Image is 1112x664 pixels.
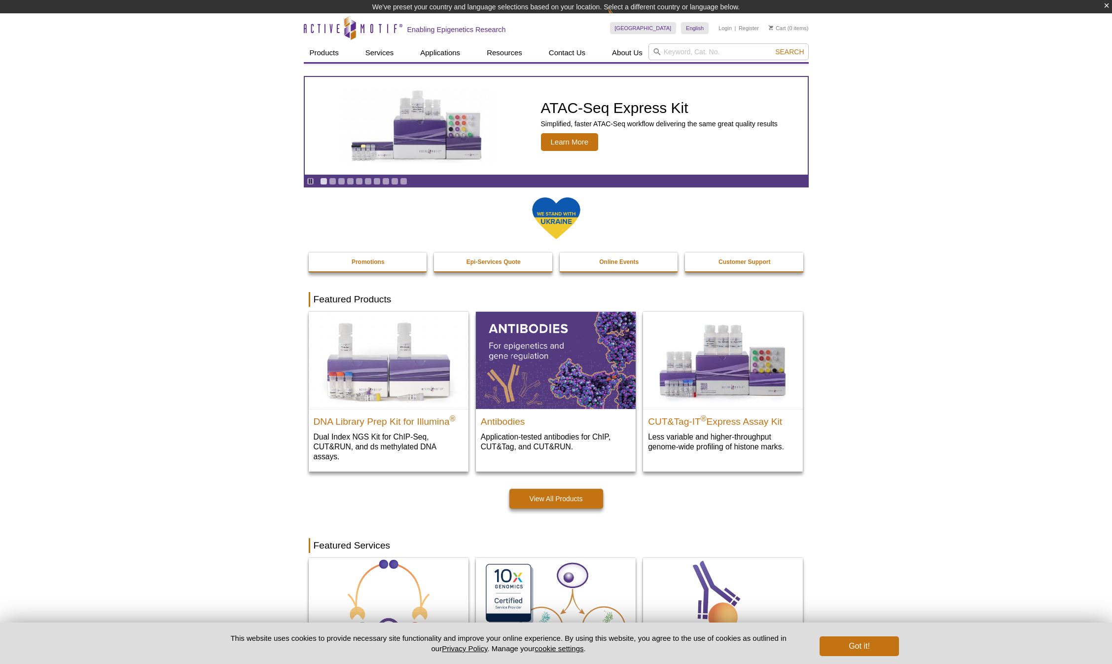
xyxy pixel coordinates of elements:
a: Services [359,43,400,62]
h2: DNA Library Prep Kit for Illumina [314,412,464,427]
a: Contact Us [543,43,591,62]
input: Keyword, Cat. No. [648,43,809,60]
a: Go to slide 2 [329,178,336,185]
a: Products [304,43,345,62]
h2: Antibodies [481,412,631,427]
img: CUT&Tag-IT® Express Assay Kit [643,312,803,408]
img: All Antibodies [476,312,636,408]
img: Fixed ATAC-Seq Services [309,558,468,656]
li: (0 items) [769,22,809,34]
button: Search [772,47,807,56]
a: Go to slide 1 [320,178,327,185]
a: Applications [414,43,466,62]
a: Resources [481,43,528,62]
a: Cart [769,25,786,32]
a: Go to slide 6 [364,178,372,185]
a: Go to slide 8 [382,178,390,185]
a: Go to slide 7 [373,178,381,185]
a: About Us [606,43,648,62]
a: English [681,22,709,34]
a: Go to slide 10 [400,178,407,185]
a: Epi-Services Quote [434,253,553,271]
h2: Featured Products [309,292,804,307]
strong: Customer Support [718,258,770,265]
img: DNA Library Prep Kit for Illumina [309,312,468,408]
a: Go to slide 5 [356,178,363,185]
h2: CUT&Tag-IT Express Assay Kit [648,412,798,427]
img: ATAC-Seq Express Kit [336,88,499,163]
a: Go to slide 4 [347,178,354,185]
a: All Antibodies Antibodies Application-tested antibodies for ChIP, CUT&Tag, and CUT&RUN. [476,312,636,461]
a: Go to slide 3 [338,178,345,185]
span: Learn More [541,133,599,151]
p: Simplified, faster ATAC-Seq workflow delivering the same great quality results [541,119,778,128]
a: Login [718,25,732,32]
img: Single-Cell Multiome Servicee [476,558,636,656]
button: cookie settings [535,644,583,653]
h2: Featured Services [309,538,804,553]
a: Promotions [309,253,428,271]
a: Go to slide 9 [391,178,398,185]
span: Search [775,48,804,56]
p: This website uses cookies to provide necessary site functionality and improve your online experie... [214,633,804,654]
a: Register [739,25,759,32]
h2: Enabling Epigenetics Research [407,25,506,34]
strong: Online Events [599,258,639,265]
a: Customer Support [685,253,804,271]
img: Your Cart [769,25,773,30]
a: DNA Library Prep Kit for Illumina DNA Library Prep Kit for Illumina® Dual Index NGS Kit for ChIP-... [309,312,468,471]
p: Dual Index NGS Kit for ChIP-Seq, CUT&RUN, and ds methylated DNA assays. [314,432,464,462]
strong: Epi-Services Quote [466,258,521,265]
img: TIP-ChIP Service [643,558,803,655]
a: [GEOGRAPHIC_DATA] [610,22,677,34]
article: ATAC-Seq Express Kit [305,77,808,175]
a: CUT&Tag-IT® Express Assay Kit CUT&Tag-IT®Express Assay Kit Less variable and higher-throughput ge... [643,312,803,461]
sup: ® [701,414,707,422]
strong: Promotions [352,258,385,265]
h2: ATAC-Seq Express Kit [541,101,778,115]
a: Toggle autoplay [307,178,314,185]
li: | [735,22,736,34]
img: Change Here [608,7,634,31]
button: Got it! [820,636,898,656]
sup: ® [450,414,456,422]
p: Less variable and higher-throughput genome-wide profiling of histone marks​. [648,432,798,452]
img: We Stand With Ukraine [532,196,581,240]
a: View All Products [509,489,603,509]
p: Application-tested antibodies for ChIP, CUT&Tag, and CUT&RUN. [481,432,631,452]
a: ATAC-Seq Express Kit ATAC-Seq Express Kit Simplified, faster ATAC-Seq workflow delivering the sam... [305,77,808,175]
a: Privacy Policy [442,644,487,653]
a: Online Events [560,253,679,271]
